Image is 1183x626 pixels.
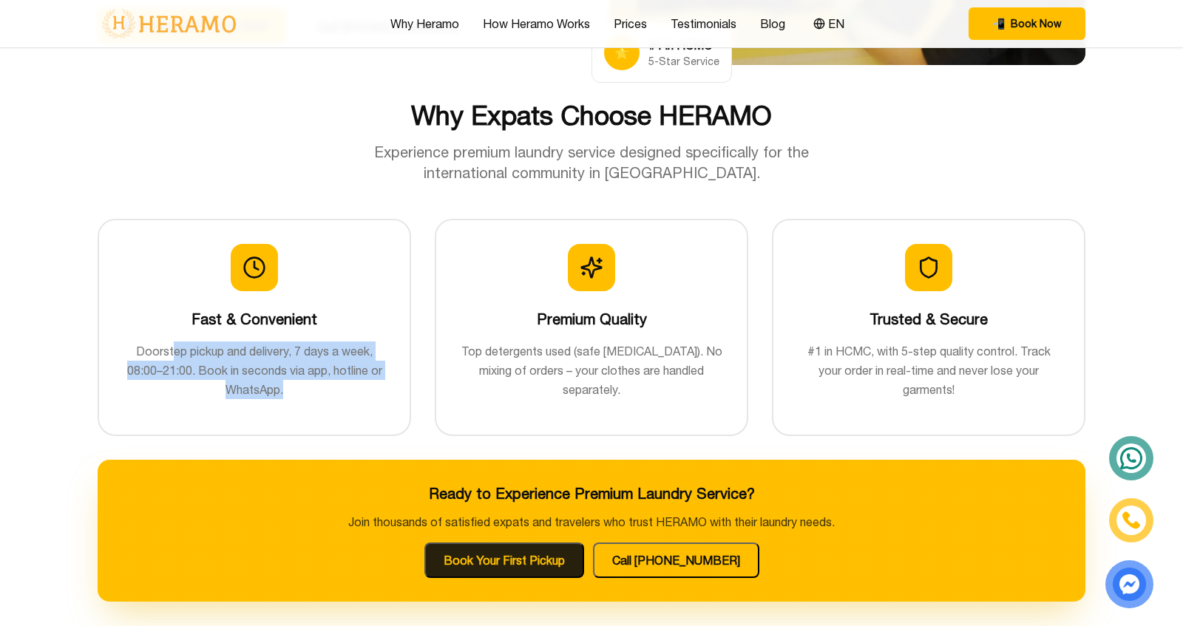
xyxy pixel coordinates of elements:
[1111,500,1151,540] a: phone-icon
[123,309,386,330] h3: Fast & Convenient
[483,15,590,33] a: How Heramo Works
[98,8,240,39] img: logo-with-text.png
[1121,510,1142,531] img: phone-icon
[614,15,647,33] a: Prices
[98,101,1085,130] h2: Why Expats Choose HERAMO
[671,15,736,33] a: Testimonials
[121,483,1062,504] h3: Ready to Experience Premium Laundry Service?
[614,44,629,61] span: star
[593,542,759,578] button: Call [PHONE_NUMBER]
[809,14,849,33] button: EN
[390,15,459,33] a: Why Heramo
[123,341,386,399] p: Doorstep pickup and delivery, 7 days a week, 08:00–21:00. Book in seconds via app, hotline or Wha...
[1011,16,1062,31] span: Book Now
[760,15,785,33] a: Blog
[424,542,584,578] button: Book Your First Pickup
[992,16,1005,31] span: phone
[797,341,1060,399] p: #1 in HCMC, with 5-step quality control. Track your order in real-time and never lose your garments!
[121,513,1062,531] p: Join thousands of satisfied expats and travelers who trust HERAMO with their laundry needs.
[969,7,1085,40] button: phone Book Now
[797,309,1060,330] h3: Trusted & Secure
[460,309,723,330] h3: Premium Quality
[343,142,840,183] p: Experience premium laundry service designed specifically for the international community in [GEOG...
[648,54,719,69] div: 5-Star Service
[460,341,723,399] p: Top detergents used (safe [MEDICAL_DATA]). No mixing of orders – your clothes are handled separat...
